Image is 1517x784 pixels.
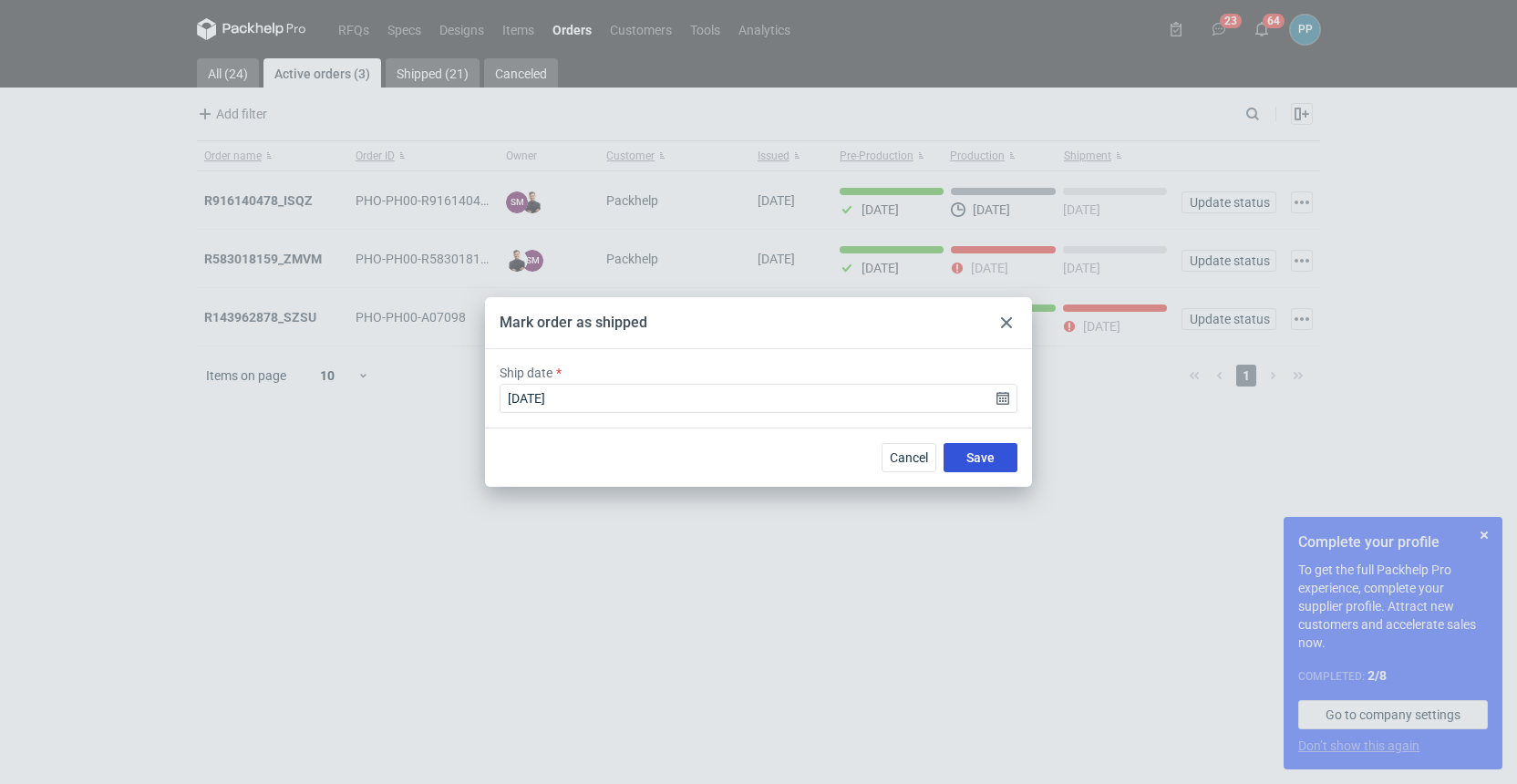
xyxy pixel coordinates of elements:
[500,313,647,333] div: Mark order as shipped
[882,443,936,472] button: Cancel
[944,443,1017,472] button: Save
[500,364,552,382] label: Ship date
[966,451,995,464] span: Save
[890,451,928,464] span: Cancel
